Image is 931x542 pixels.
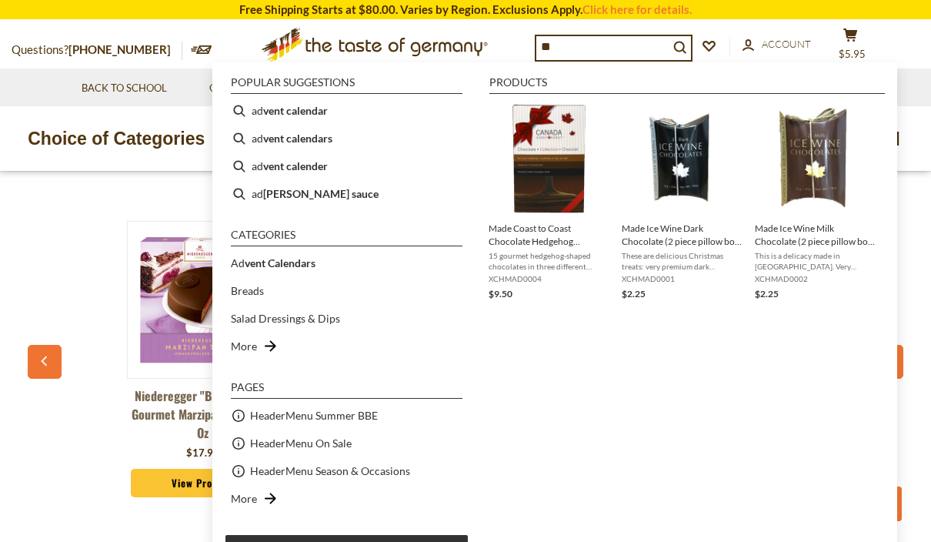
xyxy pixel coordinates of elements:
li: Advent Calendars [225,249,469,277]
span: Made Ice Wine Dark Chocolate (2 piece pillow box) 0.7oz [622,222,742,248]
span: Made Ice Wine Milk Chocolate (2 piece pillow box) 0.7 oz [755,222,876,248]
a: Account [742,36,811,53]
img: Niederegger [128,225,278,375]
div: $17.95 [186,446,219,461]
span: $5.95 [839,48,866,60]
b: vent calendar [263,102,328,119]
li: Popular suggestions [231,77,462,94]
p: Questions? [12,40,182,60]
li: HeaderMenu On Sale [225,430,469,457]
li: advent calender [225,152,469,180]
span: This is a delicacy made in [GEOGRAPHIC_DATA]. Very premium milk chocolate truffles, filled with i... [755,250,876,272]
a: HeaderMenu On Sale [250,434,352,452]
li: Made Ice Wine Dark Chocolate (2 piece pillow box) 0.7oz [616,97,749,308]
li: Categories [231,229,462,246]
li: More [225,333,469,360]
span: XCHMAD0001 [622,273,742,284]
li: Salad Dressings & Dips [225,305,469,333]
a: Made Coast to Coast Chocolate Hedgehog Collection, 5.28 oz15 gourmet hedgehog-shaped chocolates i... [489,103,609,302]
b: vent calendars [263,129,332,147]
li: Pages [231,382,462,399]
span: Made Coast to Coast Chocolate Hedgehog Collection, 5.28 oz [489,222,609,248]
a: HeaderMenu Season & Occasions [250,462,410,480]
li: add knorr sauce [225,180,469,208]
li: advent calendars [225,125,469,152]
a: Niederegger "Black Forest" Gourmet Marzipan Torte, 6.5 oz [127,386,279,442]
b: vent calender [263,157,328,175]
a: Salad Dressings & Dips [231,309,340,327]
a: Advent Calendars [231,254,315,272]
b: [PERSON_NAME] sauce [263,185,379,202]
a: Back to School [82,80,167,97]
span: $2.25 [755,288,779,299]
span: These are delicious Christmas treats: very premium dark chocolate truffles filled with ice wine c... [622,250,742,272]
span: XCHMAD0002 [755,273,876,284]
a: Oktoberfest [209,80,289,97]
span: $2.25 [622,288,646,299]
button: $5.95 [827,28,873,66]
li: More [225,485,469,513]
li: Breads [225,277,469,305]
b: vent Calendars [245,256,315,269]
li: advent calendar [225,97,469,125]
a: Breads [231,282,264,299]
li: Made Coast to Coast Chocolate Hedgehog Collection, 5.28 oz [482,97,616,308]
a: HeaderMenu Summer BBE [250,406,378,424]
span: $9.50 [489,288,512,299]
a: [PHONE_NUMBER] [68,42,171,56]
span: 15 gourmet hedgehog-shaped chocolates in three different varieties. With sea salt caramel, hazeln... [489,250,609,272]
a: View Product [131,469,275,498]
a: Made Ice Wine Dark Chocolate (2 piece pillow box) 0.7ozThese are delicious Christmas treats: very... [622,103,742,302]
span: XCHMAD0004 [489,273,609,284]
li: Made Ice Wine Milk Chocolate (2 piece pillow box) 0.7 oz [749,97,882,308]
li: Products [489,77,885,94]
a: Click here for details. [582,2,692,16]
li: HeaderMenu Season & Occasions [225,457,469,485]
span: Account [762,38,811,50]
a: Made Ice Wine Milk Chocolate (2 piece pillow box) 0.7 ozThis is a delicacy made in [GEOGRAPHIC_DA... [755,103,876,302]
li: HeaderMenu Summer BBE [225,402,469,430]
